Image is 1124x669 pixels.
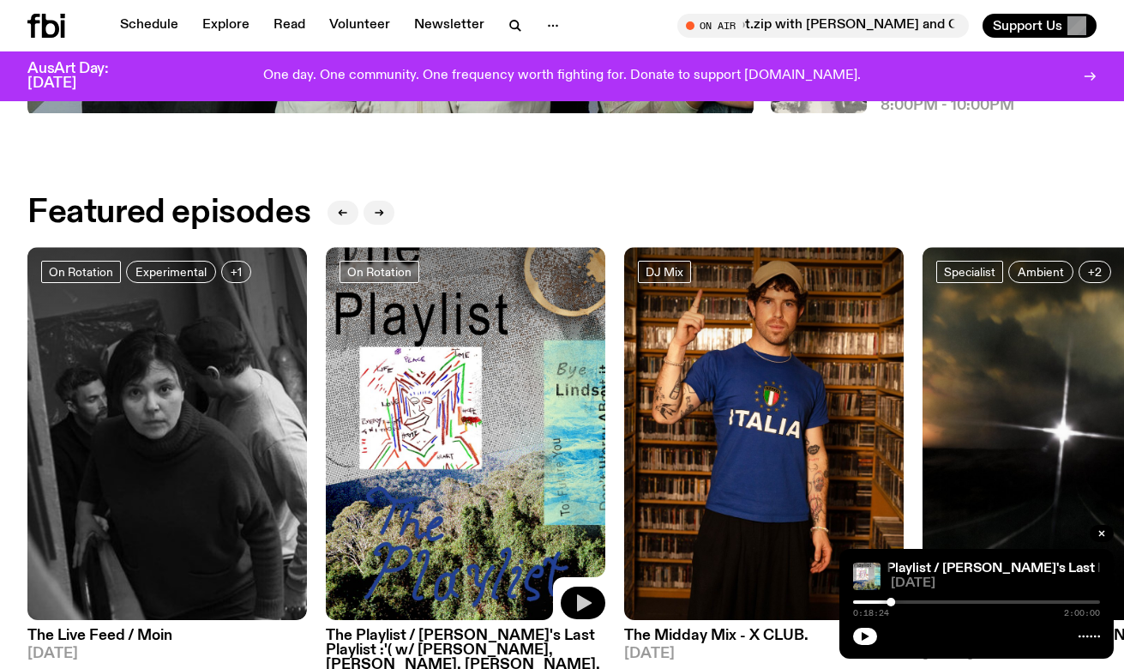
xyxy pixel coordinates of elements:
span: On Rotation [49,266,113,279]
a: The Live Feed / Moin[DATE] [27,620,307,661]
a: Specialist [936,261,1003,283]
span: Experimental [135,266,207,279]
span: +1 [231,266,242,279]
button: +1 [221,261,251,283]
span: [DATE] [624,647,904,661]
span: DJ Mix [646,266,683,279]
img: A black and white image of moin on stairs, looking up at the camera. [27,247,307,620]
a: On Rotation [41,261,121,283]
span: On Rotation [347,266,412,279]
button: +2 [1079,261,1111,283]
a: On Rotation [340,261,419,283]
span: Support Us [993,18,1062,33]
a: Ambient [1008,261,1073,283]
span: 0:18:24 [853,609,889,618]
span: [DATE] [27,647,307,661]
a: Volunteer [319,14,400,38]
h3: AusArt Day: [DATE] [27,62,137,91]
button: On Airdot.zip with [PERSON_NAME] and Crescendoll [677,14,969,38]
button: Support Us [983,14,1097,38]
a: Newsletter [404,14,495,38]
span: [DATE] [891,577,1100,590]
span: 8:00pm - 10:00pm [881,99,1014,113]
a: DJ Mix [638,261,691,283]
h2: Featured episodes [27,197,310,228]
span: +2 [1088,266,1102,279]
h3: The Live Feed / Moin [27,629,307,643]
a: Schedule [110,14,189,38]
a: Experimental [126,261,216,283]
span: Specialist [944,266,995,279]
p: One day. One community. One frequency worth fighting for. Donate to support [DOMAIN_NAME]. [263,69,861,84]
span: 2:00:00 [1064,609,1100,618]
a: The Midday Mix - X CLUB.[DATE] [624,620,904,661]
h3: The Midday Mix - X CLUB. [624,629,904,643]
span: Ambient [1018,266,1064,279]
a: Read [263,14,316,38]
a: Explore [192,14,260,38]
